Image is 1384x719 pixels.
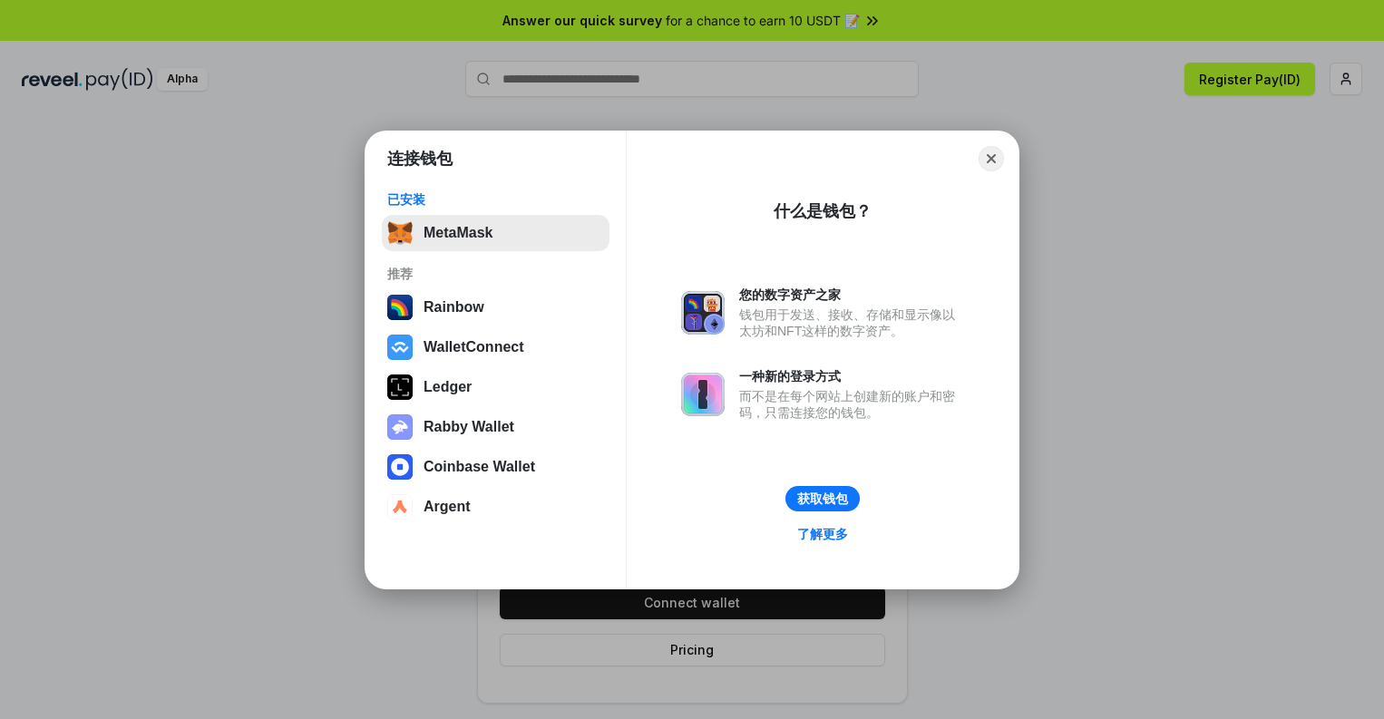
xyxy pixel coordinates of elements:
img: svg+xml,%3Csvg%20xmlns%3D%22http%3A%2F%2Fwww.w3.org%2F2000%2Fsvg%22%20fill%3D%22none%22%20viewBox... [387,414,413,440]
img: svg+xml,%3Csvg%20width%3D%2228%22%20height%3D%2228%22%20viewBox%3D%220%200%2028%2028%22%20fill%3D... [387,335,413,360]
h1: 连接钱包 [387,148,453,170]
button: 获取钱包 [785,486,860,511]
div: WalletConnect [424,339,524,355]
div: 钱包用于发送、接收、存储和显示像以太坊和NFT这样的数字资产。 [739,306,964,339]
img: svg+xml,%3Csvg%20fill%3D%22none%22%20height%3D%2233%22%20viewBox%3D%220%200%2035%2033%22%20width%... [387,220,413,246]
div: 推荐 [387,266,604,282]
div: MetaMask [424,225,492,241]
button: Ledger [382,369,609,405]
div: 一种新的登录方式 [739,368,964,384]
button: Argent [382,489,609,525]
button: Close [979,146,1004,171]
img: svg+xml,%3Csvg%20xmlns%3D%22http%3A%2F%2Fwww.w3.org%2F2000%2Fsvg%22%20fill%3D%22none%22%20viewBox... [681,291,725,335]
div: Rabby Wallet [424,419,514,435]
button: MetaMask [382,215,609,251]
div: 已安装 [387,191,604,208]
img: svg+xml,%3Csvg%20xmlns%3D%22http%3A%2F%2Fwww.w3.org%2F2000%2Fsvg%22%20width%3D%2228%22%20height%3... [387,374,413,400]
div: Coinbase Wallet [424,459,535,475]
img: svg+xml,%3Csvg%20width%3D%2228%22%20height%3D%2228%22%20viewBox%3D%220%200%2028%2028%22%20fill%3D... [387,494,413,520]
img: svg+xml,%3Csvg%20width%3D%2228%22%20height%3D%2228%22%20viewBox%3D%220%200%2028%2028%22%20fill%3D... [387,454,413,480]
button: Rabby Wallet [382,409,609,445]
img: svg+xml,%3Csvg%20width%3D%22120%22%20height%3D%22120%22%20viewBox%3D%220%200%20120%20120%22%20fil... [387,295,413,320]
div: Argent [424,499,471,515]
div: 而不是在每个网站上创建新的账户和密码，只需连接您的钱包。 [739,388,964,421]
div: 获取钱包 [797,491,848,507]
div: 了解更多 [797,526,848,542]
a: 了解更多 [786,522,859,546]
img: svg+xml,%3Csvg%20xmlns%3D%22http%3A%2F%2Fwww.w3.org%2F2000%2Fsvg%22%20fill%3D%22none%22%20viewBox... [681,373,725,416]
div: 您的数字资产之家 [739,287,964,303]
button: Rainbow [382,289,609,325]
div: Rainbow [424,299,484,316]
button: Coinbase Wallet [382,449,609,485]
div: 什么是钱包？ [774,200,872,222]
div: Ledger [424,379,472,395]
button: WalletConnect [382,329,609,365]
